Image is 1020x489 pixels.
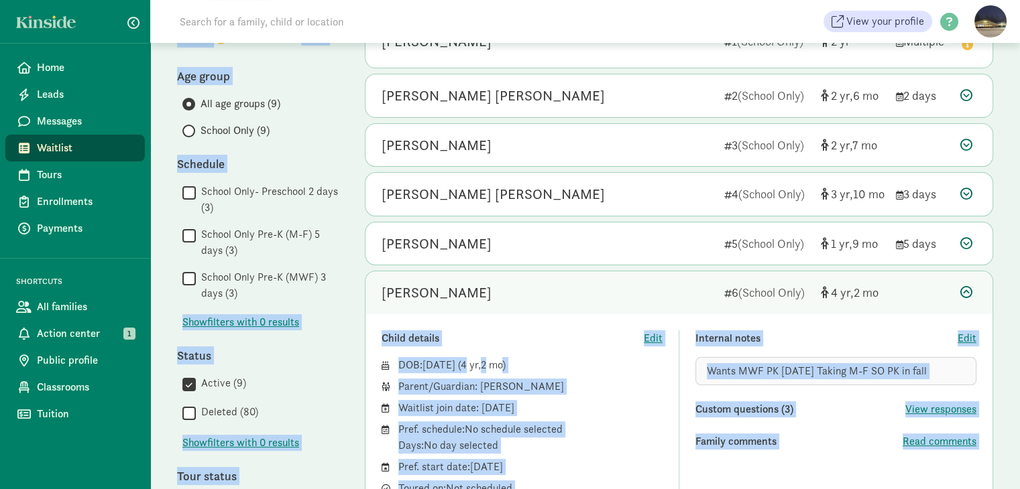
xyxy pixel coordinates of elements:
[5,135,145,161] a: Waitlist
[182,435,299,451] button: Showfilters with 0 results
[695,433,903,449] div: Family comments
[37,326,134,342] span: Action center
[896,185,950,203] div: 3 days
[196,184,338,216] label: School Only- Preschool 2 days (3)
[382,282,492,303] div: Suchay Pemmaraju
[5,401,145,427] a: Tuition
[37,194,134,210] span: Enrollments
[382,135,492,156] div: Elynnor Torres
[695,330,958,346] div: Internal notes
[37,220,134,236] span: Payments
[724,86,810,104] div: 2
[821,283,885,301] div: [object Object]
[382,184,605,205] div: Jensen Schmitz
[853,88,879,103] span: 6
[37,60,134,76] span: Home
[5,188,145,215] a: Enrollments
[382,330,644,346] div: Child details
[196,375,246,391] label: Active (9)
[422,358,455,372] span: [DATE]
[182,314,299,330] button: Showfilters with 0 results
[852,137,877,153] span: 7
[896,86,950,104] div: 2 days
[398,421,663,453] div: Pref. schedule: No schedule selected Days: No day selected
[201,96,280,112] span: All age groups (9)
[724,283,810,301] div: 6
[398,459,663,475] div: Pref. start date: [DATE]
[821,234,885,253] div: [object Object]
[5,108,145,135] a: Messages
[707,364,927,378] span: Wants MWF PK [DATE] Taking M-F SO PK in fall
[738,285,805,300] span: (School Only)
[481,358,502,372] span: 2
[398,378,663,395] div: Parent/Guardian: [PERSON_NAME]
[177,67,338,85] div: Age group
[382,233,492,255] div: Arush Singh
[5,347,145,374] a: Public profile
[37,86,134,102] span: Leads
[738,186,805,202] span: (School Only)
[398,400,663,416] div: Waitlist join date: [DATE]
[5,54,145,81] a: Home
[905,401,976,417] button: View responses
[196,269,338,301] label: School Only Pre-K (MWF) 3 days (3)
[398,357,663,373] div: DOB: ( )
[177,346,338,364] div: Status
[37,113,134,129] span: Messages
[196,404,258,420] label: Deleted (80)
[201,123,270,139] span: School Only (9)
[724,234,810,253] div: 5
[846,13,924,29] span: View your profile
[903,433,976,449] button: Read comments
[5,293,145,320] a: All families
[831,186,853,202] span: 3
[953,425,1020,489] iframe: Chat Widget
[738,236,804,251] span: (School Only)
[177,467,338,485] div: Tour status
[724,136,810,154] div: 3
[123,328,135,340] span: 1
[831,285,854,300] span: 4
[958,330,976,346] button: Edit
[738,137,804,153] span: (School Only)
[37,406,134,422] span: Tuition
[854,285,879,300] span: 2
[896,234,950,253] div: 5 days
[196,226,338,259] label: School Only Pre-K (M-F) 5 days (3)
[37,299,134,315] span: All families
[831,137,852,153] span: 2
[853,186,885,202] span: 10
[182,314,299,330] span: Show filters with 0 results
[852,236,878,251] span: 9
[37,379,134,395] span: Classrooms
[37,140,134,156] span: Waitlist
[177,155,338,173] div: Schedule
[821,86,885,104] div: [object Object]
[821,185,885,203] div: [object Object]
[172,8,548,35] input: Search for a family, child or location
[182,435,299,451] span: Show filters with 0 results
[695,401,905,417] div: Custom questions (3)
[37,352,134,368] span: Public profile
[5,81,145,108] a: Leads
[5,215,145,242] a: Payments
[5,374,145,401] a: Classrooms
[461,358,481,372] span: 4
[5,320,145,347] a: Action center 1
[724,185,810,203] div: 4
[831,88,853,103] span: 2
[5,161,145,188] a: Tours
[831,236,852,251] span: 1
[37,167,134,183] span: Tours
[382,85,605,107] div: Coen Christenson
[738,88,804,103] span: (School Only)
[644,330,663,346] button: Edit
[821,136,885,154] div: [object Object]
[824,11,932,32] a: View your profile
